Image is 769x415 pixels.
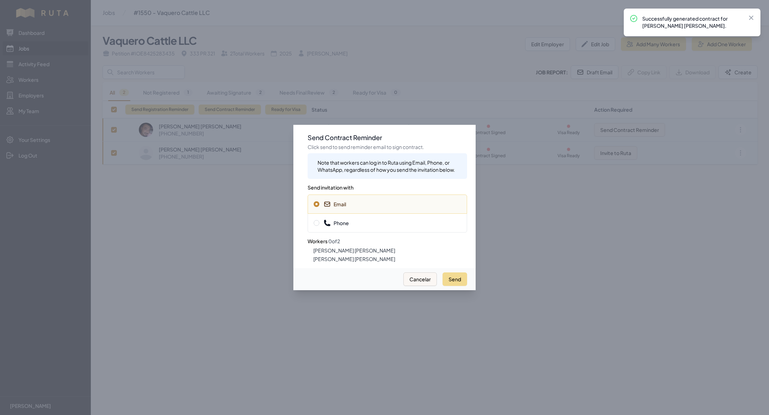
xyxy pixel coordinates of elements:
[308,233,467,245] h3: Workers
[308,179,467,192] h3: Send invitation with
[318,159,461,173] div: Note that workers can log in to Ruta using Email, Phone, or WhatsApp, regardless of how you send ...
[443,272,467,286] button: Send
[324,201,346,208] span: Email
[313,255,467,262] li: [PERSON_NAME] [PERSON_NAME]
[642,15,742,29] p: Successfully generated contract for [PERSON_NAME] [PERSON_NAME].
[324,219,349,227] span: Phone
[308,143,467,150] p: Click send to send reminder email to sign contract.
[328,238,340,244] span: 0 of 2
[313,247,467,254] li: [PERSON_NAME] [PERSON_NAME]
[403,272,437,286] button: Cancelar
[308,133,467,142] h3: Send Contract Reminder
